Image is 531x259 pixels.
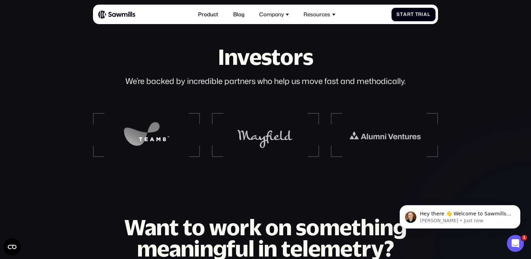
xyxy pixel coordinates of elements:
span: l [427,12,430,17]
span: S [396,12,400,17]
span: Hey there 👋 Welcome to Sawmills. The smart telemetry management platform that solves cost, qualit... [31,21,122,61]
span: i [422,12,423,17]
span: a [423,12,427,17]
button: Open CMP widget [4,238,21,255]
span: t [411,12,414,17]
div: We’re backed by incredible partners who help us move fast and methodically. [125,75,406,86]
div: Company [259,11,284,18]
div: Resources [303,11,330,18]
span: r [418,12,422,17]
a: Blog [229,7,248,22]
span: r [407,12,411,17]
span: a [403,12,407,17]
span: t [400,12,403,17]
span: T [415,12,418,17]
span: 1 [521,235,527,241]
h2: Investors [218,46,313,68]
a: StartTrial [392,8,436,21]
div: Company [255,7,293,22]
div: Resources [300,7,339,22]
p: Message from Winston, sent Just now [31,27,122,34]
iframe: Intercom live chat [507,235,524,252]
a: Product [194,7,222,22]
iframe: Intercom notifications message [389,190,531,240]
